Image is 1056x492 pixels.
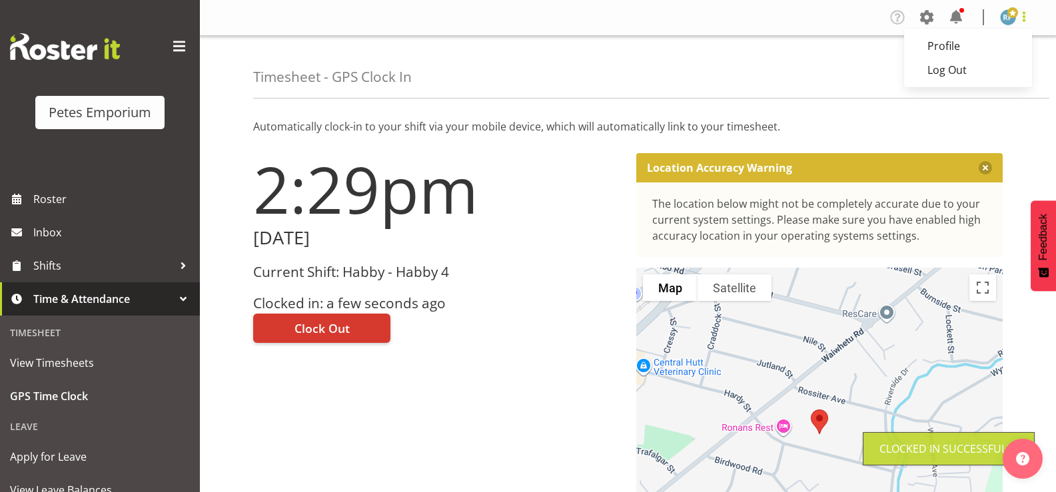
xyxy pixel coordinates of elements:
[10,386,190,406] span: GPS Time Clock
[253,296,620,311] h3: Clocked in: a few seconds ago
[10,33,120,60] img: Rosterit website logo
[253,228,620,248] h2: [DATE]
[979,161,992,174] button: Close message
[3,379,197,413] a: GPS Time Clock
[10,447,190,467] span: Apply for Leave
[879,441,1018,457] div: Clocked in Successfully
[33,222,193,242] span: Inbox
[652,196,987,244] div: The location below might not be completely accurate due to your current system settings. Please m...
[1031,200,1056,291] button: Feedback - Show survey
[969,274,996,301] button: Toggle fullscreen view
[253,153,620,225] h1: 2:29pm
[904,34,1032,58] a: Profile
[33,256,173,276] span: Shifts
[253,69,412,85] h4: Timesheet - GPS Clock In
[253,264,620,280] h3: Current Shift: Habby - Habby 4
[33,289,173,309] span: Time & Attendance
[3,319,197,346] div: Timesheet
[33,189,193,209] span: Roster
[49,103,151,123] div: Petes Emporium
[10,353,190,373] span: View Timesheets
[3,413,197,440] div: Leave
[643,274,698,301] button: Show street map
[1000,9,1016,25] img: reina-puketapu721.jpg
[3,440,197,473] a: Apply for Leave
[647,161,792,174] p: Location Accuracy Warning
[1016,452,1029,465] img: help-xxl-2.png
[253,314,390,343] button: Clock Out
[3,346,197,379] a: View Timesheets
[698,274,772,301] button: Show satellite imagery
[904,58,1032,82] a: Log Out
[253,119,1003,134] p: Automatically clock-in to your shift via your mobile device, which will automatically link to you...
[294,320,350,337] span: Clock Out
[1037,214,1049,260] span: Feedback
